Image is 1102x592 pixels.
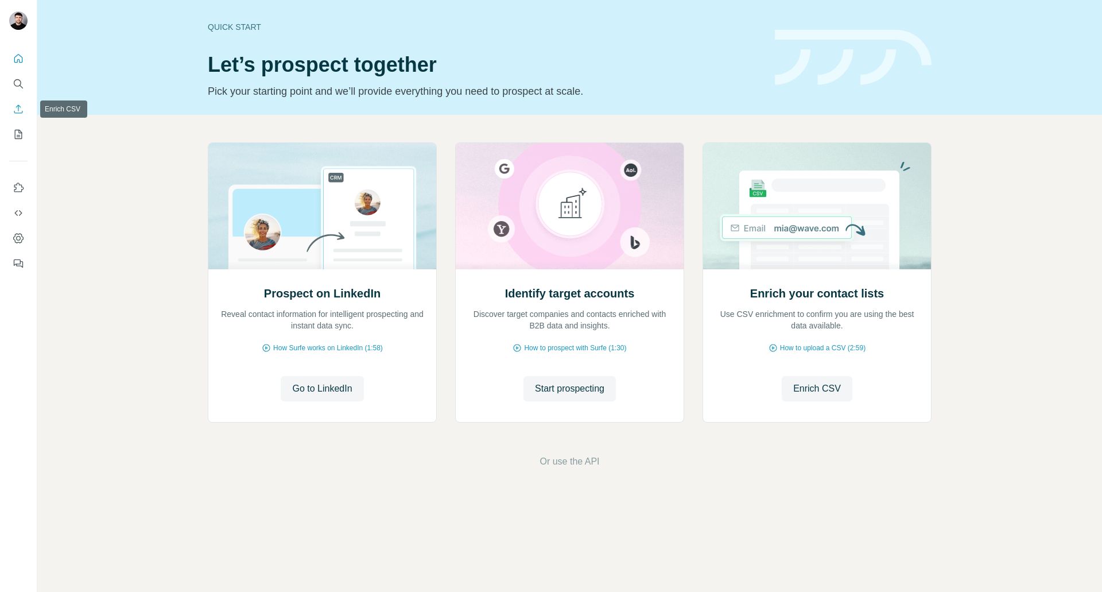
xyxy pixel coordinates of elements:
button: Start prospecting [523,376,616,401]
button: Enrich CSV [9,99,28,119]
img: Identify target accounts [455,143,684,269]
h2: Enrich your contact lists [750,285,884,301]
button: Go to LinkedIn [281,376,363,401]
img: Prospect on LinkedIn [208,143,437,269]
button: Enrich CSV [782,376,852,401]
button: Feedback [9,253,28,274]
img: Enrich your contact lists [703,143,932,269]
button: Search [9,73,28,94]
span: Enrich CSV [793,382,841,396]
span: How to upload a CSV (2:59) [780,343,866,353]
button: Use Surfe API [9,203,28,223]
button: Use Surfe on LinkedIn [9,177,28,198]
button: My lists [9,124,28,145]
p: Use CSV enrichment to confirm you are using the best data available. [715,308,919,331]
button: Or use the API [540,455,599,469]
div: Quick start [208,21,761,33]
button: Dashboard [9,228,28,249]
p: Pick your starting point and we’ll provide everything you need to prospect at scale. [208,83,761,99]
h2: Prospect on LinkedIn [264,285,381,301]
span: How Surfe works on LinkedIn (1:58) [273,343,383,353]
span: Go to LinkedIn [292,382,352,396]
button: Quick start [9,48,28,69]
p: Discover target companies and contacts enriched with B2B data and insights. [467,308,672,331]
h2: Identify target accounts [505,285,635,301]
p: Reveal contact information for intelligent prospecting and instant data sync. [220,308,425,331]
span: Start prospecting [535,382,604,396]
img: Avatar [9,11,28,30]
h1: Let’s prospect together [208,53,761,76]
img: banner [775,30,932,86]
span: How to prospect with Surfe (1:30) [524,343,626,353]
